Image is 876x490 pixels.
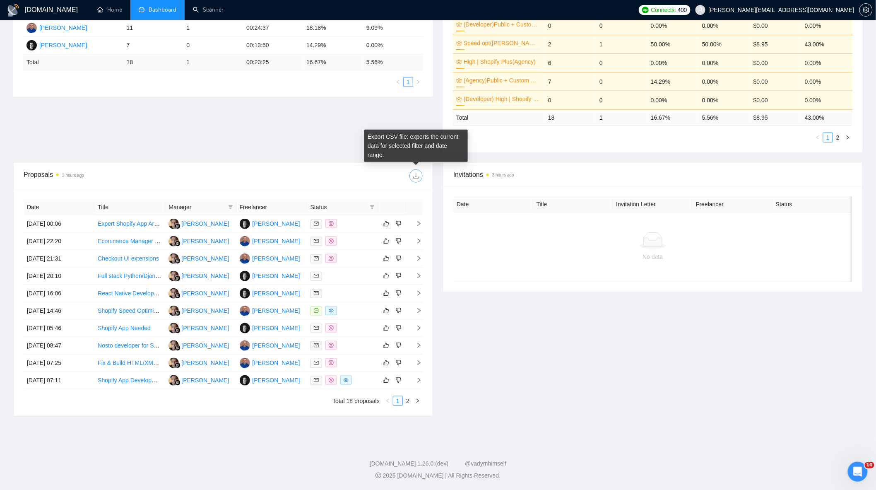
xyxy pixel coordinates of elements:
td: 2 [545,35,596,53]
a: (Agency)Public + Custom Apps [464,76,540,85]
div: [PERSON_NAME] [181,341,229,350]
a: MA[PERSON_NAME] [168,377,229,383]
span: download [410,173,422,179]
img: gigradar-bm.png [175,223,180,229]
td: Total [453,109,545,126]
th: Title [533,196,613,212]
li: Next Page [413,396,423,406]
img: MA [168,306,179,316]
td: Checkout UI extensions [94,250,165,268]
div: Proposals [24,169,223,183]
span: right [409,308,422,314]
span: mail [314,273,319,278]
img: gigradar-bm.png [175,275,180,281]
li: 2 [403,396,413,406]
button: right [413,396,423,406]
img: gigradar-bm.png [175,310,180,316]
span: dislike [396,342,402,349]
span: right [409,360,422,366]
td: 16.67 % [303,54,363,70]
span: mail [314,378,319,383]
span: dislike [396,273,402,279]
td: 00:20:25 [243,54,303,70]
a: BM[PERSON_NAME] [240,377,300,383]
th: Freelancer [236,199,307,215]
span: Invitations [453,169,852,180]
img: gigradar-bm.png [175,293,180,299]
div: [PERSON_NAME] [181,289,229,298]
div: [PERSON_NAME] [253,271,300,280]
a: Ecommerce Manager (Shopify Plus – Apparel/Fashion) [98,238,239,244]
a: Nosto developer for Shopify [98,342,169,349]
span: dollar [329,360,334,365]
span: dollar [329,239,334,244]
a: BM[PERSON_NAME] [240,324,300,331]
span: dislike [396,290,402,297]
td: [DATE] 00:06 [24,215,94,233]
a: MA[PERSON_NAME] [168,359,229,366]
span: crown [456,59,462,65]
td: 0.00% [801,91,853,109]
img: MA [168,340,179,351]
img: gigradar-bm.png [175,362,180,368]
span: like [383,360,389,366]
td: Nosto developer for Shopify [94,337,165,355]
button: like [381,323,391,333]
li: 2 [833,133,843,142]
span: mail [314,256,319,261]
span: right [409,290,422,296]
a: searchScanner [193,6,224,13]
td: 43.00 % [801,109,853,126]
li: 1 [823,133,833,142]
button: like [381,340,391,350]
span: right [845,135,850,140]
td: 0.00% [801,72,853,91]
a: Full stack Python/Django/React/GraphQL developer needed for Shopify app [98,273,292,279]
img: gigradar-bm.png [175,328,180,333]
div: Export CSV file: exports the current data for selected filter and date range. [364,130,468,162]
span: mail [314,239,319,244]
span: crown [456,40,462,46]
td: Shopify App Needed [94,320,165,337]
span: dollar [329,256,334,261]
span: like [383,307,389,314]
a: 2 [833,133,842,142]
button: like [381,253,391,263]
img: gigradar-bm.png [175,258,180,264]
img: AU [240,358,250,368]
span: right [409,238,422,244]
td: 18.18% [303,19,363,37]
td: [DATE] 08:47 [24,337,94,355]
td: 0.00% [699,72,750,91]
span: right [409,273,422,279]
span: like [383,220,389,227]
img: BM [240,375,250,386]
td: 18 [545,109,596,126]
img: BM [240,323,250,333]
img: gigradar-bm.png [175,345,180,351]
a: Shopify Speed Optimization (Homepage + 2 PDPs) [98,307,229,314]
a: 1 [404,77,413,87]
button: left [393,77,403,87]
button: like [381,288,391,298]
span: Status [310,203,366,212]
a: AU[PERSON_NAME] [240,359,300,366]
a: setting [859,7,873,13]
button: download [409,169,423,183]
img: MA [168,271,179,281]
time: 3 hours ago [492,173,514,177]
span: like [383,238,389,244]
a: Expert Shopify App Architect with Page Extensions [98,220,228,227]
td: 1 [183,54,243,70]
div: [PERSON_NAME] [253,254,300,263]
a: homeHome [97,6,122,13]
div: [PERSON_NAME] [253,358,300,367]
span: filter [368,201,376,213]
td: 0 [545,16,596,35]
td: [DATE] 22:20 [24,233,94,250]
span: dislike [396,220,402,227]
a: MA[PERSON_NAME] [168,220,229,227]
td: $8.95 [750,35,801,53]
a: 1 [393,396,402,406]
img: gigradar-bm.png [175,241,180,246]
